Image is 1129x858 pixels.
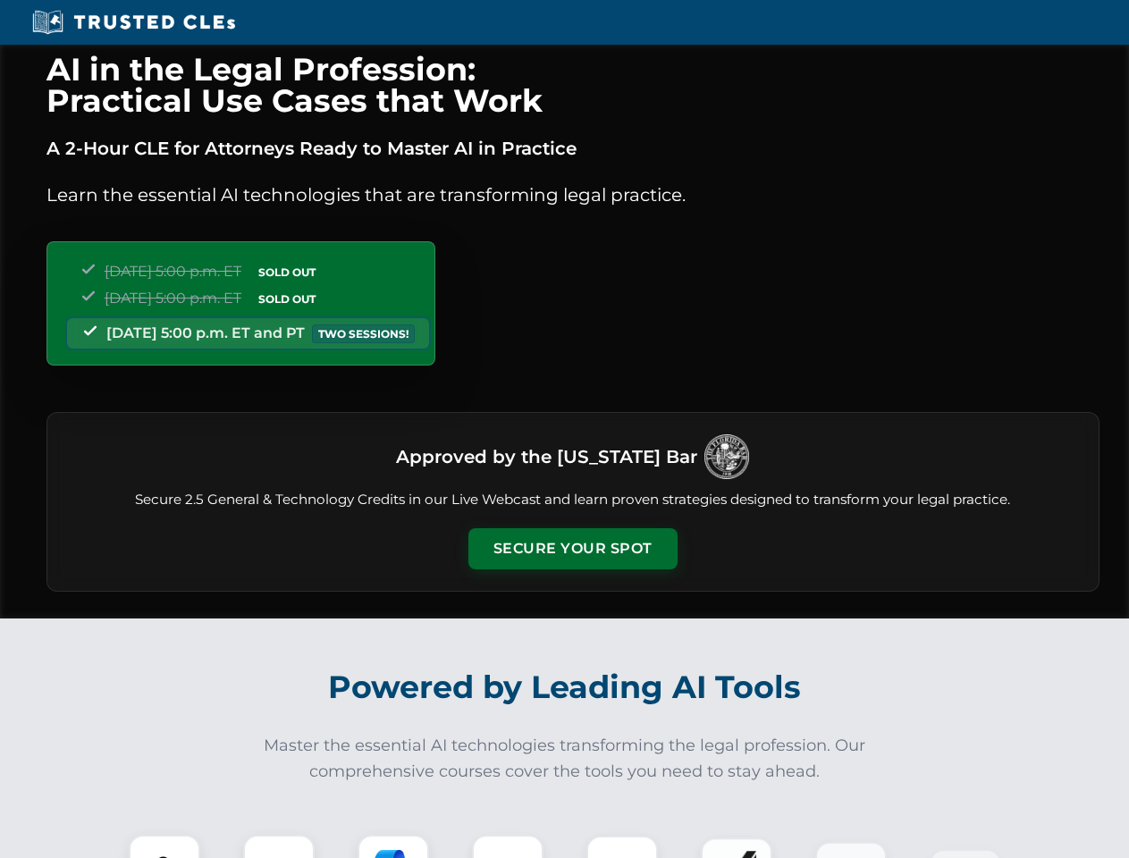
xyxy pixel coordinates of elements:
img: Trusted CLEs [27,9,240,36]
span: SOLD OUT [252,290,322,308]
span: SOLD OUT [252,263,322,282]
p: Learn the essential AI technologies that are transforming legal practice. [46,181,1100,209]
p: Master the essential AI technologies transforming the legal profession. Our comprehensive courses... [252,733,878,785]
p: A 2-Hour CLE for Attorneys Ready to Master AI in Practice [46,134,1100,163]
button: Secure Your Spot [468,528,678,569]
h3: Approved by the [US_STATE] Bar [396,441,697,473]
p: Secure 2.5 General & Technology Credits in our Live Webcast and learn proven strategies designed ... [69,490,1077,510]
h2: Powered by Leading AI Tools [70,656,1060,719]
span: [DATE] 5:00 p.m. ET [105,263,241,280]
span: [DATE] 5:00 p.m. ET [105,290,241,307]
h1: AI in the Legal Profession: Practical Use Cases that Work [46,54,1100,116]
img: Logo [704,434,749,479]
